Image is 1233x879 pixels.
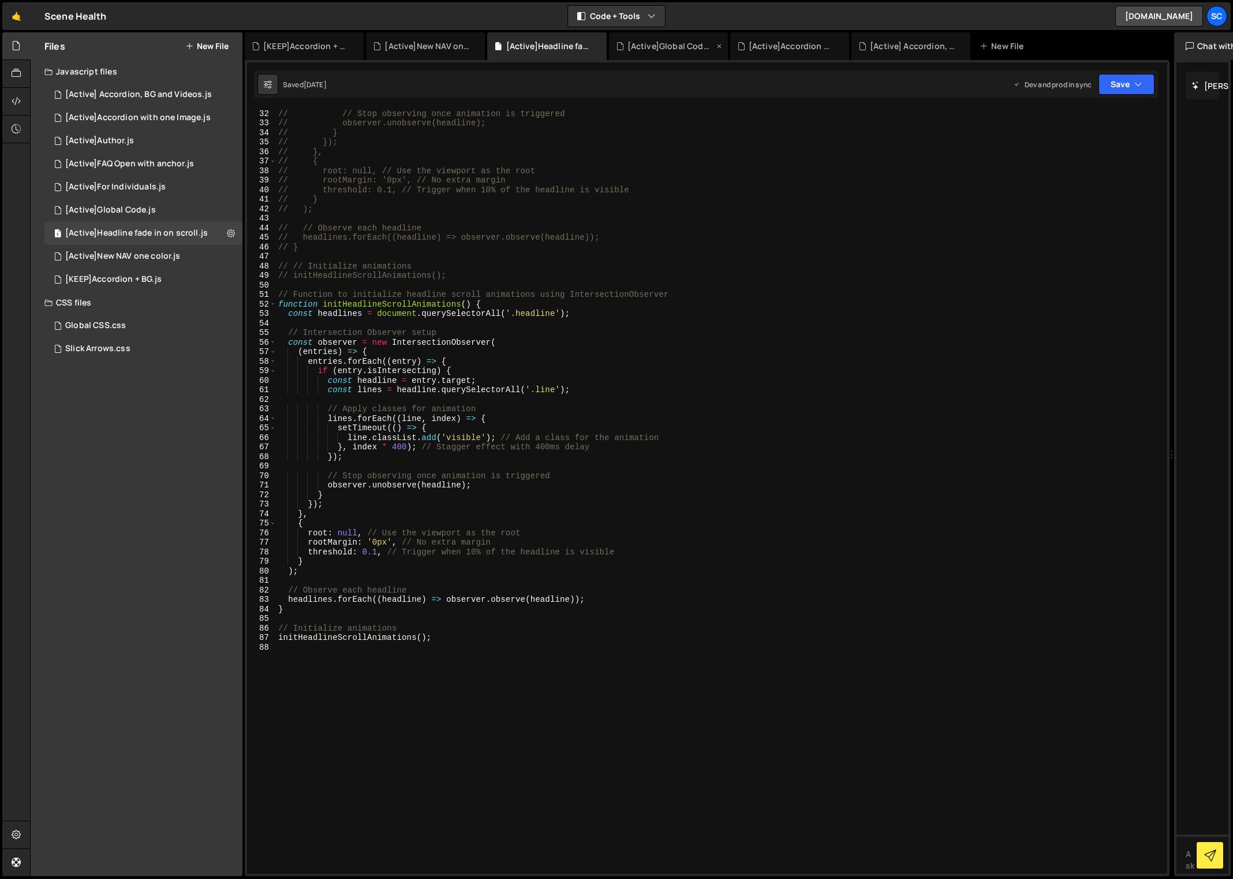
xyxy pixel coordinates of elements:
div: 48 [247,262,277,271]
div: 39 [247,176,277,185]
div: 74 [247,509,277,519]
div: 75 [247,519,277,528]
div: 50 [247,281,277,290]
a: [DOMAIN_NAME] [1115,6,1203,27]
div: 63 [247,404,277,414]
div: 44 [247,224,277,233]
div: 72 [247,490,277,500]
div: [KEEP]Accordion + BG.js [263,40,350,52]
div: Slick Arrows.css [65,344,130,354]
div: 36 [247,147,277,157]
div: 3375/20206.js [44,83,242,106]
div: 67 [247,442,277,452]
div: 85 [247,614,277,624]
div: 68 [247,452,277,462]
button: Save [1099,74,1154,95]
div: 64 [247,414,277,424]
a: Sc [1206,6,1227,27]
div: 33 [247,118,277,128]
div: Javascript files [31,60,242,83]
div: 80 [247,567,277,576]
div: Saved [283,80,327,90]
div: [Active]Headline fade in on scroll.js [65,228,208,239]
div: 76 [247,528,277,538]
div: 57 [247,347,277,357]
div: 45 [247,233,277,243]
button: Code + Tools [568,6,665,27]
div: [KEEP]Accordion + BG.js [65,274,162,285]
div: 62 [247,395,277,405]
div: 3375/21034.js [44,245,242,268]
div: 83 [247,595,277,605]
div: 79 [247,557,277,567]
div: 60 [247,376,277,386]
div: [Active]Accordion with one Image.js [749,40,835,52]
div: 84 [247,605,277,614]
div: [Active]For Individuals.js [65,182,166,192]
div: 3375/13750.css [44,337,242,360]
div: 59 [247,366,277,376]
div: CSS files [31,291,242,314]
div: [Active]Global Code.js [627,40,714,52]
div: 3375/5842.js [44,129,242,152]
div: 71 [247,481,277,490]
span: 1 [54,230,61,239]
div: 61 [247,385,277,395]
div: 88 [247,643,277,653]
div: 3375/15317.css [44,314,242,337]
div: 87 [247,633,277,643]
div: 47 [247,252,277,262]
div: 3375/5841.js [44,199,242,222]
div: 77 [247,538,277,547]
button: New File [185,42,229,51]
div: 81 [247,576,277,586]
div: Global CSS.css [65,321,126,331]
div: [Active]FAQ Open with anchor.js [65,159,194,169]
div: 3375/5826.js [44,176,242,199]
div: 54 [247,319,277,329]
div: Dev and prod in sync [1013,80,1092,90]
div: 3375/17826.js [44,152,242,176]
div: New File [980,40,1028,52]
div: 32 [247,109,277,119]
div: Scene Health [44,9,106,23]
div: 86 [247,624,277,634]
div: 65 [247,423,277,433]
div: 46 [247,243,277,252]
div: 43 [247,214,277,224]
div: 69 [247,461,277,471]
div: [Active]Author.js [65,136,134,146]
div: 52 [247,300,277,310]
div: 3375/19515.js [44,268,242,291]
div: 42 [247,204,277,214]
div: 55 [247,328,277,338]
a: 🤙 [2,2,31,30]
div: [Active]Global Code.js [65,205,156,215]
div: 70 [247,471,277,481]
div: [Active]New NAV one color.js [384,40,471,52]
div: 40 [247,185,277,195]
div: 34 [247,128,277,138]
div: 66 [247,433,277,443]
div: 56 [247,338,277,348]
div: 82 [247,586,277,595]
div: 49 [247,271,277,281]
div: [Active]New NAV one color.js [65,251,180,262]
div: 37 [247,157,277,166]
div: 58 [247,357,277,367]
div: 3375/13624.js [44,222,242,245]
div: 53 [247,309,277,319]
div: 35 [247,137,277,147]
div: [Active]Accordion with one Image.js [65,113,211,123]
h2: Files [44,40,65,53]
div: 41 [247,195,277,204]
div: [DATE] [304,80,327,90]
div: 73 [247,500,277,509]
div: 38 [247,166,277,176]
div: 51 [247,290,277,300]
div: [Active]Headline fade in on scroll.js [506,40,593,52]
div: 78 [247,547,277,557]
div: [Active] Accordion, BG and Videos.js [65,90,212,100]
div: [Active] Accordion, BG and Videos.js [870,40,956,52]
